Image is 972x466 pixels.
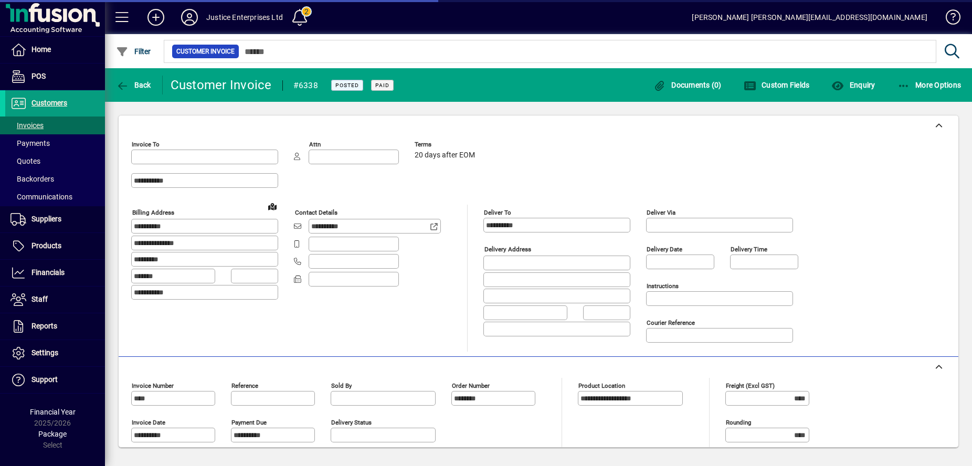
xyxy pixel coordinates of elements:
span: POS [31,72,46,80]
a: Communications [5,188,105,206]
span: Terms [415,141,478,148]
mat-label: Sold by [331,382,352,389]
button: Custom Fields [741,76,812,94]
mat-label: Invoice To [132,141,160,148]
a: Payments [5,134,105,152]
a: Backorders [5,170,105,188]
mat-label: Delivery date [647,246,682,253]
mat-label: Delivery time [731,246,767,253]
mat-label: Attn [309,141,321,148]
span: Back [116,81,151,89]
span: Payments [10,139,50,147]
mat-label: Product location [578,382,625,389]
button: Back [113,76,154,94]
a: Support [5,367,105,393]
mat-label: Delivery status [331,419,372,426]
span: Customer Invoice [176,46,235,57]
div: Justice Enterprises Ltd [206,9,283,26]
span: Backorders [10,175,54,183]
div: Customer Invoice [171,77,272,93]
span: Products [31,241,61,250]
mat-label: Deliver To [484,209,511,216]
a: Knowledge Base [938,2,959,36]
a: Financials [5,260,105,286]
button: Profile [173,8,206,27]
span: Quotes [10,157,40,165]
span: Package [38,430,67,438]
button: Filter [113,42,154,61]
span: Paid [375,82,389,89]
button: More Options [895,76,964,94]
span: Reports [31,322,57,330]
span: Enquiry [831,81,875,89]
mat-label: Instructions [647,282,679,290]
span: Filter [116,47,151,56]
a: Quotes [5,152,105,170]
mat-label: Rounding [726,419,751,426]
a: POS [5,63,105,90]
span: Communications [10,193,72,201]
mat-label: Invoice date [132,419,165,426]
a: Invoices [5,116,105,134]
mat-label: Invoice number [132,382,174,389]
mat-label: Payment due [231,419,267,426]
span: Custom Fields [744,81,810,89]
span: Home [31,45,51,54]
a: Staff [5,287,105,313]
span: 20 days after EOM [415,151,475,160]
span: Support [31,375,58,384]
a: Home [5,37,105,63]
mat-label: Reference [231,382,258,389]
div: #6338 [293,77,318,94]
span: More Options [897,81,962,89]
span: Suppliers [31,215,61,223]
button: Documents (0) [651,76,724,94]
span: Documents (0) [653,81,722,89]
mat-label: Courier Reference [647,319,695,326]
button: Enquiry [829,76,878,94]
span: Settings [31,348,58,357]
button: Add [139,8,173,27]
span: Invoices [10,121,44,130]
span: Posted [335,82,359,89]
a: Settings [5,340,105,366]
mat-label: Order number [452,382,490,389]
app-page-header-button: Back [105,76,163,94]
a: Suppliers [5,206,105,232]
span: Financials [31,268,65,277]
mat-label: Freight (excl GST) [726,382,775,389]
a: Products [5,233,105,259]
a: Reports [5,313,105,340]
mat-label: Deliver via [647,209,675,216]
a: View on map [264,198,281,215]
span: Staff [31,295,48,303]
div: [PERSON_NAME] [PERSON_NAME][EMAIL_ADDRESS][DOMAIN_NAME] [692,9,927,26]
span: Customers [31,99,67,107]
span: Financial Year [30,408,76,416]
